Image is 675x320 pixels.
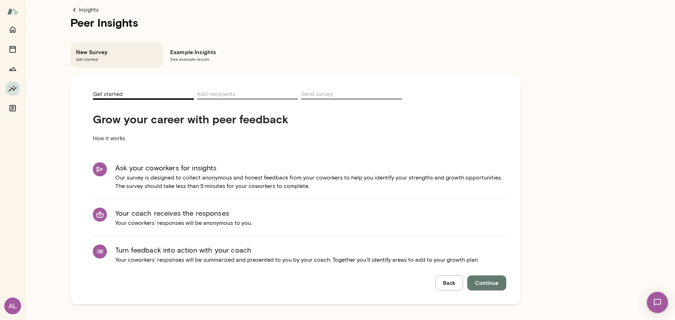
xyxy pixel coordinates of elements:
span: Get started [76,56,157,62]
button: Home [6,22,20,37]
h1: Peer Insights [70,14,520,31]
h6: Turn feedback into action with your coach [115,244,479,256]
button: Continue [467,275,506,290]
p: Your coworkers’ responses will be summarized and presented to you by your coach. Together you’ll ... [115,256,479,264]
p: Our survey is designed to collect anonymous and honest feedback from your coworkers to help you i... [115,174,506,190]
button: Insights [6,81,20,96]
div: New SurveyGet started [70,42,163,67]
div: AL [4,298,21,314]
h6: Ask your coworkers for insights [115,162,506,174]
div: Example InsightsSee example results [165,42,257,67]
span: Add recipients [197,91,235,99]
p: How it works [93,126,329,151]
span: Send survey [301,91,333,99]
span: See example results [170,56,252,62]
h6: New Survey [76,48,157,56]
h6: Your coach receives the responses [115,208,252,219]
p: Your coworkers’ responses will be anonymous to you. [115,219,252,227]
a: Insights [70,6,520,14]
img: Mento [7,5,18,18]
span: Get started [93,91,123,99]
button: Back [435,275,463,290]
button: Growth Plan [6,62,20,76]
h6: Example Insights [170,48,252,56]
h4: Grow your career with peer feedback [93,112,329,126]
span: Continue [475,278,499,287]
button: Sessions [6,42,20,56]
button: Documents [6,101,20,115]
